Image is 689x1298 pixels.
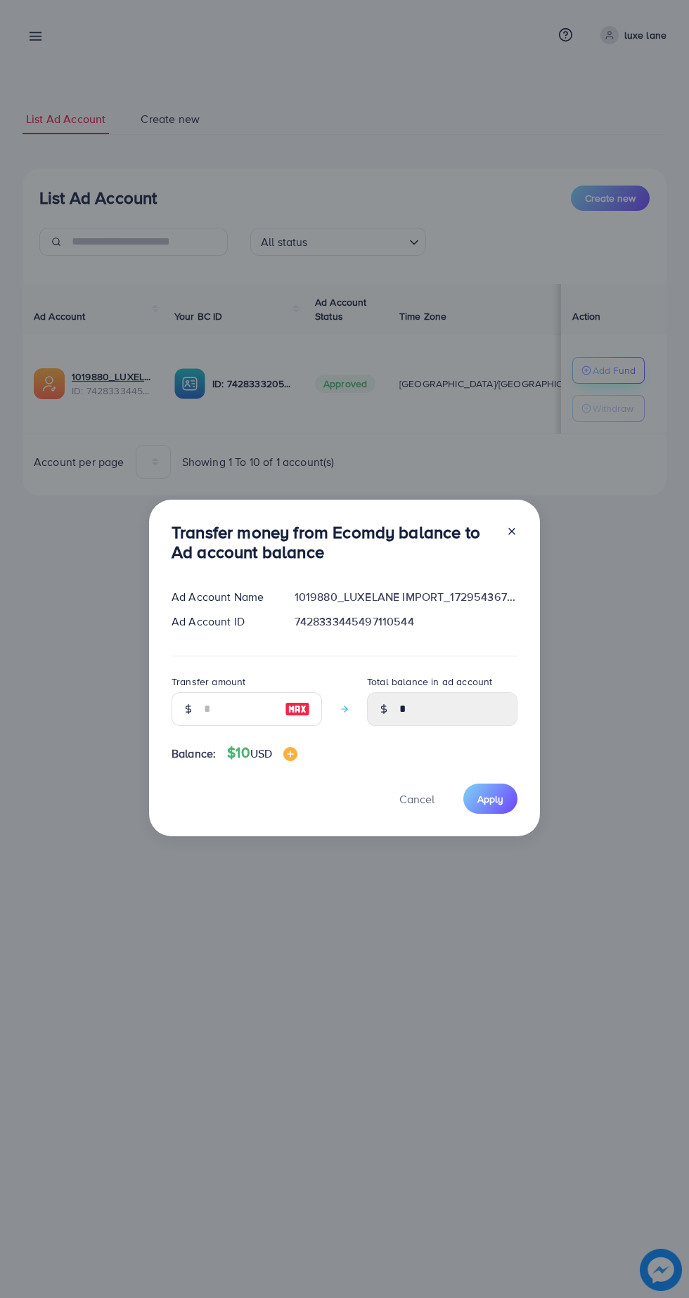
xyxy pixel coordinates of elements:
img: image [283,747,297,761]
h4: $10 [227,744,297,762]
button: Apply [463,784,517,814]
span: Apply [477,792,503,806]
div: Ad Account Name [160,589,283,605]
label: Transfer amount [172,675,245,689]
img: image [285,701,310,718]
h3: Transfer money from Ecomdy balance to Ad account balance [172,522,495,563]
span: Balance: [172,746,216,762]
span: Cancel [399,791,434,807]
label: Total balance in ad account [367,675,492,689]
button: Cancel [382,784,452,814]
div: 1019880_LUXELANE IMPORT_1729543677827 [283,589,529,605]
div: Ad Account ID [160,614,283,630]
div: 7428333445497110544 [283,614,529,630]
span: USD [250,746,272,761]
